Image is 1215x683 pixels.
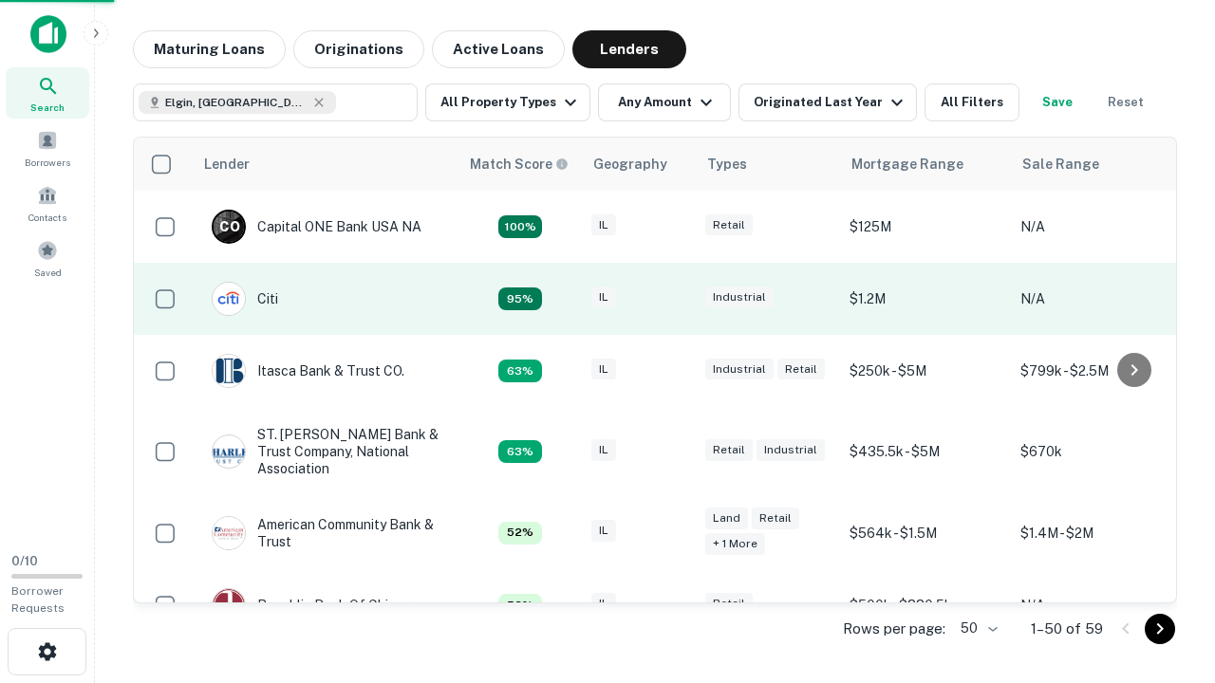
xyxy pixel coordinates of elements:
[213,517,245,549] img: picture
[705,359,774,380] div: Industrial
[598,83,731,121] button: Any Amount
[213,355,245,387] img: picture
[696,138,840,191] th: Types
[572,30,686,68] button: Lenders
[840,335,1011,407] td: $250k - $5M
[498,360,542,382] div: Capitalize uses an advanced AI algorithm to match your search with the best lender. The match sco...
[1027,83,1088,121] button: Save your search to get updates of matches that match your search criteria.
[6,232,89,284] a: Saved
[1011,497,1182,569] td: $1.4M - $2M
[840,497,1011,569] td: $564k - $1.5M
[133,30,286,68] button: Maturing Loans
[1145,614,1175,644] button: Go to next page
[498,440,542,463] div: Capitalize uses an advanced AI algorithm to match your search with the best lender. The match sco...
[843,618,945,640] p: Rows per page:
[204,153,250,175] div: Lender
[165,94,308,111] span: Elgin, [GEOGRAPHIC_DATA], [GEOGRAPHIC_DATA]
[591,593,616,615] div: IL
[6,122,89,174] a: Borrowers
[30,15,66,53] img: capitalize-icon.png
[1011,569,1182,641] td: N/A
[840,263,1011,335] td: $1.2M
[432,30,565,68] button: Active Loans
[6,67,89,119] a: Search
[34,265,62,280] span: Saved
[705,533,765,555] div: + 1 more
[705,214,753,236] div: Retail
[213,283,245,315] img: picture
[757,439,825,461] div: Industrial
[470,154,569,175] div: Capitalize uses an advanced AI algorithm to match your search with the best lender. The match sco...
[1022,153,1099,175] div: Sale Range
[738,83,917,121] button: Originated Last Year
[193,138,458,191] th: Lender
[1011,335,1182,407] td: $799k - $2.5M
[498,594,542,617] div: Capitalize uses an advanced AI algorithm to match your search with the best lender. The match sco...
[1011,138,1182,191] th: Sale Range
[458,138,582,191] th: Capitalize uses an advanced AI algorithm to match your search with the best lender. The match sco...
[705,286,774,308] div: Industrial
[1011,407,1182,497] td: $670k
[591,359,616,380] div: IL
[705,508,748,529] div: Land
[591,520,616,542] div: IL
[212,426,439,478] div: ST. [PERSON_NAME] Bank & Trust Company, National Association
[925,83,1019,121] button: All Filters
[11,584,65,615] span: Borrower Requests
[1031,618,1103,640] p: 1–50 of 59
[25,155,70,170] span: Borrowers
[591,214,616,236] div: IL
[1120,531,1215,622] iframe: Chat Widget
[591,439,616,461] div: IL
[212,210,421,244] div: Capital ONE Bank USA NA
[219,217,239,237] p: C O
[28,210,66,225] span: Contacts
[707,153,747,175] div: Types
[851,153,963,175] div: Mortgage Range
[213,435,245,468] img: picture
[953,615,1000,642] div: 50
[6,177,89,229] a: Contacts
[593,153,667,175] div: Geography
[212,516,439,550] div: American Community Bank & Trust
[840,138,1011,191] th: Mortgage Range
[1011,263,1182,335] td: N/A
[591,286,616,308] div: IL
[752,508,799,529] div: Retail
[30,100,65,115] span: Search
[777,359,825,380] div: Retail
[498,215,542,238] div: Capitalize uses an advanced AI algorithm to match your search with the best lender. The match sco...
[754,91,908,114] div: Originated Last Year
[498,287,542,310] div: Capitalize uses an advanced AI algorithm to match your search with the best lender. The match sco...
[293,30,424,68] button: Originations
[213,589,245,621] img: picture
[1095,83,1156,121] button: Reset
[582,138,696,191] th: Geography
[498,522,542,545] div: Capitalize uses an advanced AI algorithm to match your search with the best lender. The match sco...
[212,282,278,316] div: Citi
[840,569,1011,641] td: $500k - $880.5k
[425,83,590,121] button: All Property Types
[840,407,1011,497] td: $435.5k - $5M
[840,191,1011,263] td: $125M
[1011,191,1182,263] td: N/A
[212,354,404,388] div: Itasca Bank & Trust CO.
[212,588,420,622] div: Republic Bank Of Chicago
[11,554,38,568] span: 0 / 10
[705,439,753,461] div: Retail
[470,154,565,175] h6: Match Score
[705,593,753,615] div: Retail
